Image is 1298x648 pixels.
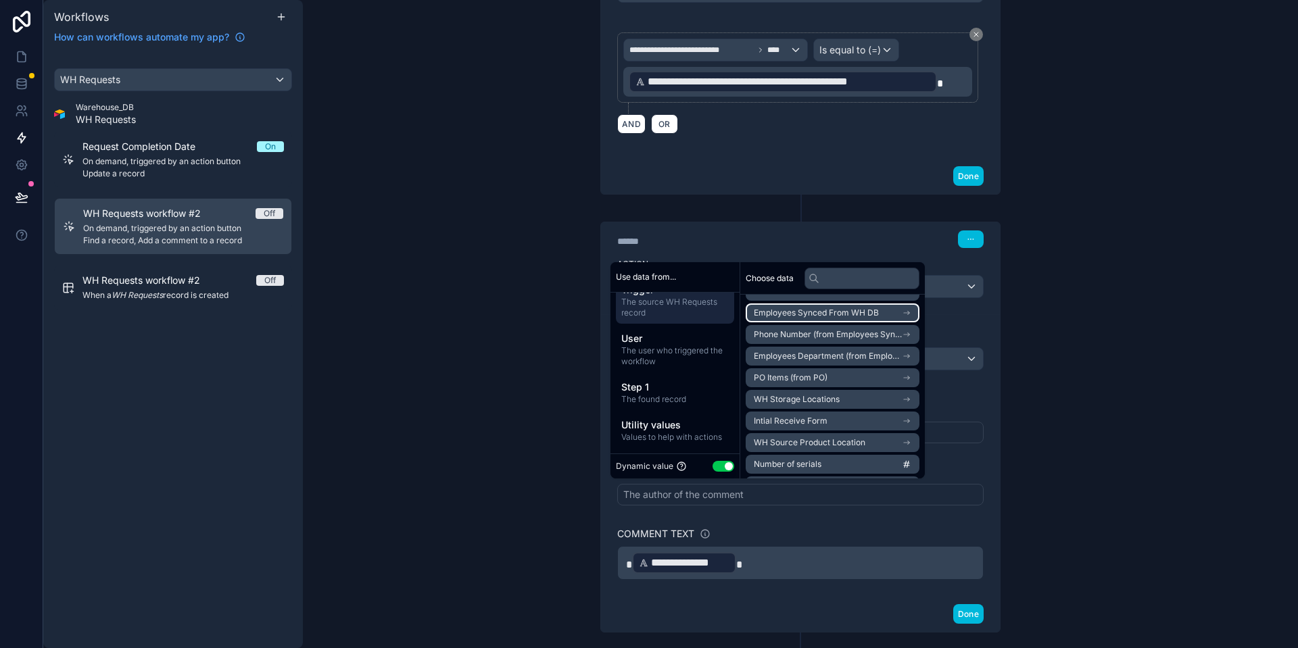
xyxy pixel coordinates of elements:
[953,166,984,186] button: Done
[82,168,284,179] span: Update a record
[621,394,729,405] span: The found record
[82,140,212,153] span: Request Completion Date
[746,273,794,284] span: Choose data
[953,604,984,624] button: Done
[617,259,984,270] label: Action
[616,461,673,472] span: Dynamic value
[76,113,136,126] span: WH Requests
[43,52,303,648] div: scrollable content
[264,275,276,286] div: Off
[617,114,646,134] button: AND
[656,119,673,129] span: OR
[54,30,229,44] span: How can workflows automate my app?
[54,198,292,255] a: WH Requests workflow #2OffOn demand, triggered by an action buttonFind a record, Add a comment to...
[82,290,284,301] span: When a record is created
[621,332,729,345] span: User
[76,102,136,113] span: Warehouse_DB
[813,39,899,61] button: Is equal to (=)
[83,223,283,234] span: On demand, triggered by an action button
[616,272,676,282] span: Use data from...
[819,43,881,57] span: Is equal to (=)
[112,290,163,300] em: WH Requests
[610,293,740,453] div: scrollable content
[54,109,65,120] img: Airtable Logo
[621,380,729,394] span: Step 1
[621,297,729,318] span: The source WH Requests record
[621,418,729,432] span: Utility values
[83,207,217,220] span: WH Requests workflow #2
[621,432,729,443] span: Values to help with actions
[651,114,678,134] button: OR
[83,235,283,246] span: Find a record, Add a comment to a record
[54,10,109,24] span: Workflows
[60,73,120,86] span: WH Requests
[82,274,216,287] span: WH Requests workflow #2
[54,266,292,310] a: WH Requests workflow #2OffWhen aWH Requestsrecord is created
[49,30,251,44] a: How can workflows automate my app?
[265,141,276,152] div: On
[54,68,292,91] button: WH Requests
[54,132,292,187] a: Request Completion DateOnOn demand, triggered by an action buttonUpdate a record
[82,156,284,167] span: On demand, triggered by an action button
[623,488,744,501] div: The author of the comment
[264,208,275,219] div: Off
[621,345,729,367] span: The user who triggered the workflow
[617,527,694,541] label: Comment text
